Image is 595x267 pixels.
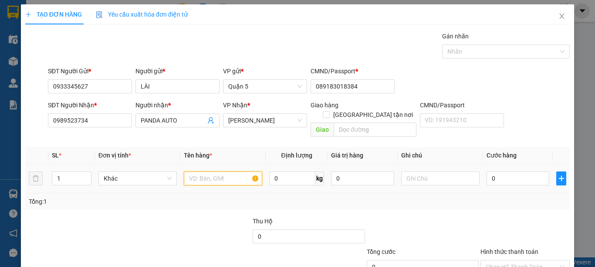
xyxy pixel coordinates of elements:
span: Định lượng [281,152,312,159]
span: Quận 5 [228,80,302,93]
button: Close [550,4,574,29]
span: Tên hàng [184,152,212,159]
button: delete [29,171,43,185]
img: icon [96,11,103,18]
img: logo.jpg [95,11,115,32]
span: SL [52,152,59,159]
label: Gán nhãn [442,33,469,40]
div: CMND/Passport [420,100,504,110]
th: Ghi chú [398,147,483,164]
div: Tổng: 1 [29,197,230,206]
span: Giao [311,123,334,137]
span: Đơn vị tính [98,152,131,159]
button: plus [556,171,566,185]
span: Giao hàng [311,102,338,109]
input: 0 [331,171,394,185]
div: VP gửi [223,66,307,76]
span: kg [315,171,324,185]
span: Giá trị hàng [331,152,363,159]
span: Lê Hồng Phong [228,114,302,127]
div: CMND/Passport [311,66,395,76]
label: Hình thức thanh toán [480,248,538,255]
div: SĐT Người Nhận [48,100,132,110]
span: user-add [207,117,214,124]
span: Khác [104,172,172,185]
span: [GEOGRAPHIC_DATA] tận nơi [330,110,416,120]
div: Người gửi [135,66,220,76]
li: (c) 2017 [73,41,120,52]
span: Tổng cước [367,248,396,255]
span: close [558,13,565,20]
span: Thu Hộ [253,218,273,225]
span: TẠO ĐƠN HÀNG [25,11,82,18]
input: Ghi Chú [401,171,480,185]
span: VP Nhận [223,102,247,109]
span: plus [557,175,566,182]
span: plus [25,11,31,17]
input: Dọc đường [334,123,416,137]
span: Yêu cầu xuất hóa đơn điện tử [96,11,188,18]
div: SĐT Người Gửi [48,66,132,76]
div: Người nhận [135,100,220,110]
b: [DOMAIN_NAME] [73,33,120,40]
span: Cước hàng [487,152,517,159]
input: VD: Bàn, Ghế [184,171,262,185]
b: Trà Lan Viên - Gửi khách hàng [54,13,86,99]
b: Trà Lan Viên [11,56,32,97]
